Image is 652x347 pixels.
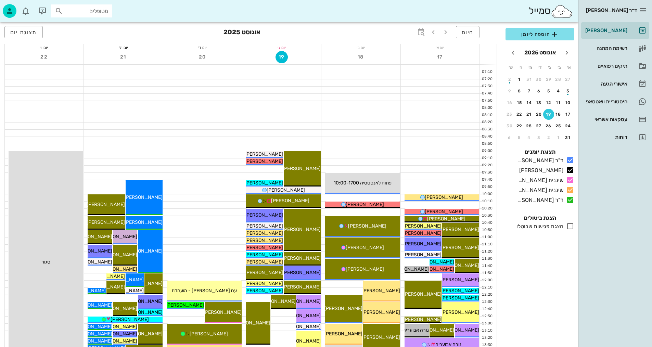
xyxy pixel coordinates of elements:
div: 21 [524,112,535,117]
button: חודש הבא [507,47,519,59]
button: 28 [524,120,535,131]
h3: אוגוסט 2025 [223,26,260,40]
span: [PERSON_NAME] [403,317,442,322]
div: 08:40 [480,134,494,140]
span: [PERSON_NAME] [245,158,283,164]
button: 4 [553,86,564,97]
div: 10:40 [480,220,494,226]
div: 12:00 [480,278,494,283]
span: [PERSON_NAME] [74,324,112,330]
button: 23 [504,109,515,120]
button: 25 [553,120,564,131]
div: סמייל [529,4,573,18]
th: ו׳ [516,62,525,73]
div: [PERSON_NAME] [516,166,563,175]
div: 12:10 [480,285,494,291]
div: 11:50 [480,270,494,276]
div: 6 [534,89,545,93]
span: [PERSON_NAME] [403,291,442,297]
span: 18 [355,54,367,60]
button: 17 [434,51,446,63]
div: 09:20 [480,163,494,168]
th: ד׳ [535,62,544,73]
span: [PERSON_NAME] [203,309,242,315]
span: סגור [41,259,50,265]
span: [PERSON_NAME] [416,266,454,272]
span: [PERSON_NAME] [282,298,321,304]
div: 07:30 [480,83,494,89]
div: 15 [514,100,525,105]
a: תיקים רפואיים [581,58,649,74]
span: [PERSON_NAME] [257,298,296,304]
div: 11:30 [480,256,494,262]
th: ג׳ [545,62,554,73]
span: [PERSON_NAME] [425,194,463,200]
button: 31 [524,74,535,85]
span: [PERSON_NAME] [403,241,442,247]
span: [PERSON_NAME] [441,262,479,268]
div: דוחות [584,134,627,140]
button: 21 [524,109,535,120]
div: 09:10 [480,155,494,161]
div: 09:40 [480,177,494,183]
span: [PERSON_NAME] [271,198,309,204]
button: 17 [563,109,574,120]
span: תג [20,5,24,10]
button: 24 [563,120,574,131]
button: 22 [38,51,50,63]
span: [PERSON_NAME] [124,309,163,315]
button: 2 [504,74,515,85]
div: 13:10 [480,328,494,334]
span: [PERSON_NAME] [124,219,163,225]
span: [PERSON_NAME] [416,327,454,333]
div: 12:40 [480,306,494,312]
span: [PERSON_NAME] [282,227,321,232]
button: 2 [543,132,554,143]
div: 25 [553,124,564,128]
span: [PERSON_NAME] [324,306,362,311]
div: 13 [534,100,545,105]
span: 20 [196,54,209,60]
button: 27 [563,74,574,85]
div: 29 [514,124,525,128]
div: 31 [524,77,535,82]
div: 20 [534,112,545,117]
div: 2 [543,135,554,140]
span: [PERSON_NAME] [87,202,125,207]
div: שיננית [PERSON_NAME] [515,176,563,184]
div: 07:40 [480,91,494,97]
span: [PERSON_NAME] [74,331,112,337]
button: 26 [543,120,554,131]
div: 14 [524,100,535,105]
div: 5 [543,89,554,93]
span: [PERSON_NAME] [74,338,112,344]
div: 27 [563,77,574,82]
span: 21 [117,54,130,60]
div: 7 [524,89,535,93]
div: 5 [514,135,525,140]
button: 18 [355,51,367,63]
div: 4 [524,135,535,140]
button: 6 [504,132,515,143]
button: 28 [553,74,564,85]
span: [PERSON_NAME] [87,219,125,225]
div: אישורי הגעה [584,81,627,87]
div: 2 [504,77,515,82]
button: 20 [196,51,209,63]
span: [PERSON_NAME] [245,180,283,186]
span: 19 [276,54,287,60]
th: ש׳ [506,62,515,73]
div: יום ג׳ [242,44,321,51]
div: 3 [534,135,545,140]
th: ב׳ [555,62,564,73]
span: [PERSON_NAME] [99,338,137,344]
span: [PERSON_NAME] [111,317,149,322]
span: עם [PERSON_NAME] - מועמדת [171,288,237,294]
span: [PERSON_NAME] [124,248,163,254]
div: 08:50 [480,141,494,147]
button: 8 [514,86,525,97]
span: ד״ר [PERSON_NAME] [586,7,637,13]
div: שיננית [PERSON_NAME] [515,186,563,194]
span: [PERSON_NAME] [245,281,283,286]
button: 21 [117,51,130,63]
